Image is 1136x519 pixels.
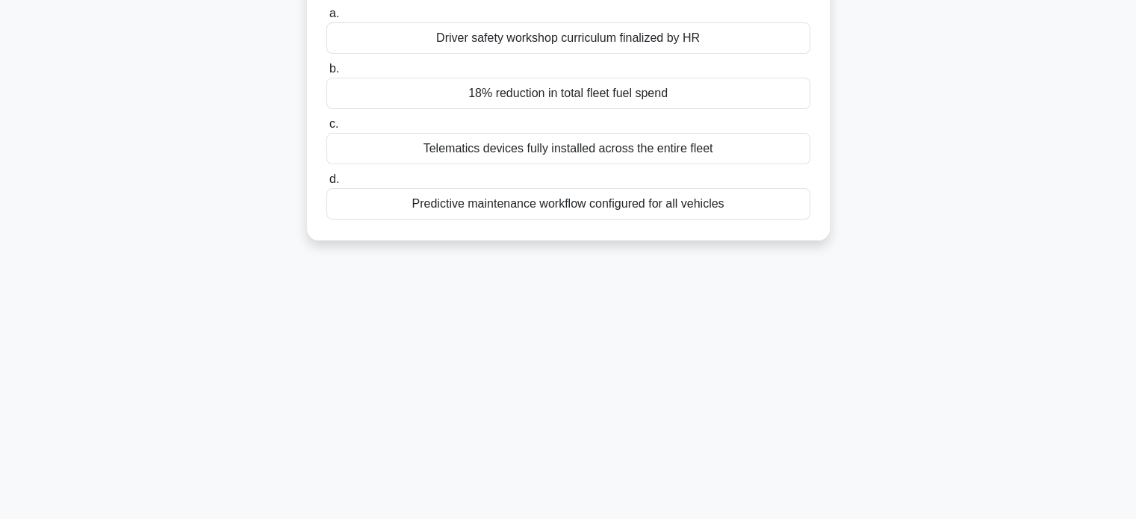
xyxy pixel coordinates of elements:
span: b. [329,62,339,75]
div: Telematics devices fully installed across the entire fleet [326,133,810,164]
span: c. [329,117,338,130]
span: a. [329,7,339,19]
span: d. [329,173,339,185]
div: Predictive maintenance workflow configured for all vehicles [326,188,810,220]
div: 18% reduction in total fleet fuel spend [326,78,810,109]
div: Driver safety workshop curriculum finalized by HR [326,22,810,54]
